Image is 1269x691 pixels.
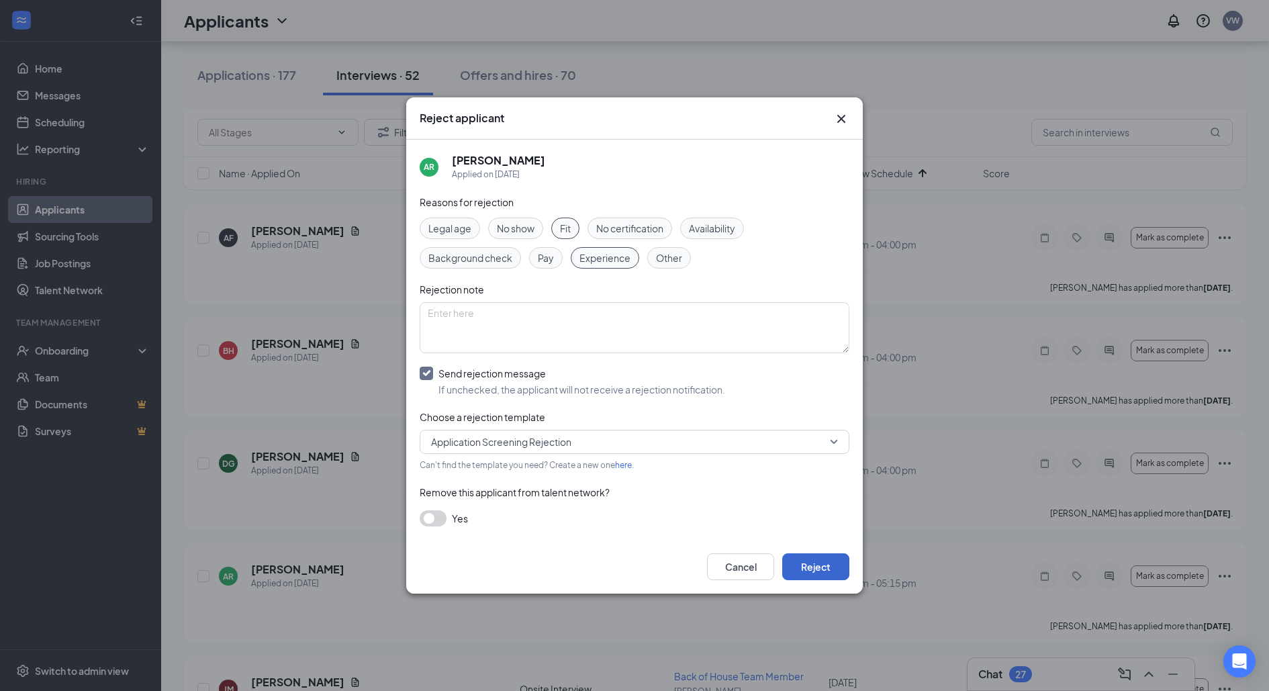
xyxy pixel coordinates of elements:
span: Reasons for rejection [420,196,514,208]
svg: Cross [833,111,849,127]
a: here [615,460,632,470]
span: Remove this applicant from talent network? [420,486,610,498]
span: Choose a rejection template [420,411,545,423]
span: Background check [428,250,512,265]
span: Fit [560,221,571,236]
button: Close [833,111,849,127]
span: No certification [596,221,663,236]
div: Open Intercom Messenger [1223,645,1256,678]
h5: [PERSON_NAME] [452,153,545,168]
span: Experience [579,250,630,265]
h3: Reject applicant [420,111,504,126]
button: Cancel [707,553,774,580]
span: No show [497,221,534,236]
span: Can't find the template you need? Create a new one . [420,460,634,470]
span: Application Screening Rejection [431,432,571,452]
div: AR [424,161,434,173]
span: Pay [538,250,554,265]
span: Legal age [428,221,471,236]
span: Rejection note [420,283,484,295]
div: Applied on [DATE] [452,168,545,181]
span: Availability [689,221,735,236]
span: Other [656,250,682,265]
span: Yes [452,510,468,526]
button: Reject [782,553,849,580]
